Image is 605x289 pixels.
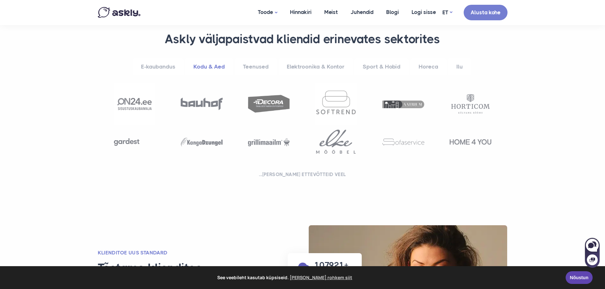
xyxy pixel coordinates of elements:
[450,139,492,145] img: Home4You
[181,138,223,147] img: KangaDzungel
[181,98,223,110] img: Bauhof
[448,58,471,76] a: Ilu
[279,58,353,76] a: Elektroonika & Kontor
[106,171,500,178] h2: ...[PERSON_NAME] ettevõtteid veel
[354,58,409,76] a: Sport & Hobid
[566,271,593,284] a: Nõustun
[289,273,353,282] a: learn more about cookies
[410,58,447,76] a: Horeca
[133,58,184,76] a: E-kaubandus
[9,273,561,282] span: See veebileht kasutab küpsiseid.
[442,8,452,17] a: ET
[98,249,261,256] h2: KLIENDITOE UUS STANDARD
[315,128,357,155] img: ELKE Mööbel
[235,58,277,76] a: Teenused
[584,237,600,268] iframe: Askly chat
[248,95,290,113] img: Decora
[464,5,508,20] a: Alusta kohe
[382,139,424,146] img: Sofaservice
[98,7,140,18] img: Askly
[248,138,290,146] img: Grillimaailm
[382,101,424,108] img: Aatrium
[315,83,357,125] img: Softrend
[185,58,233,76] a: Kodu & Aed
[114,138,139,146] img: Gardest
[106,32,500,47] h3: Askly väljapaistvad kliendid erinevates sektorites
[314,259,354,271] h3: 107921+
[114,83,156,125] img: ON24
[450,92,492,115] img: Horticom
